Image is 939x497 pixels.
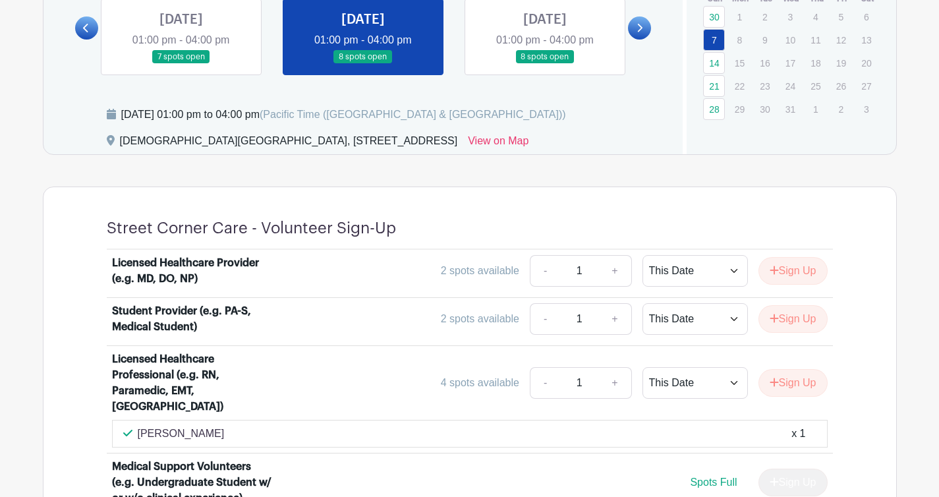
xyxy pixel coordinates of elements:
[830,7,852,27] p: 5
[703,6,725,28] a: 30
[754,99,776,119] p: 30
[780,30,801,50] p: 10
[260,109,566,120] span: (Pacific Time ([GEOGRAPHIC_DATA] & [GEOGRAPHIC_DATA]))
[830,76,852,96] p: 26
[780,7,801,27] p: 3
[598,303,631,335] a: +
[598,255,631,287] a: +
[468,133,528,154] a: View on Map
[690,477,737,488] span: Spots Full
[107,219,396,238] h4: Street Corner Care - Volunteer Sign-Up
[830,30,852,50] p: 12
[703,75,725,97] a: 21
[441,263,519,279] div: 2 spots available
[754,30,776,50] p: 9
[780,53,801,73] p: 17
[729,30,751,50] p: 8
[120,133,458,154] div: [DEMOGRAPHIC_DATA][GEOGRAPHIC_DATA], [STREET_ADDRESS]
[758,369,828,397] button: Sign Up
[112,255,275,287] div: Licensed Healthcare Provider (e.g. MD, DO, NP)
[441,375,519,391] div: 4 spots available
[830,99,852,119] p: 2
[530,367,560,399] a: -
[703,52,725,74] a: 14
[121,107,566,123] div: [DATE] 01:00 pm to 04:00 pm
[112,303,275,335] div: Student Provider (e.g. PA-S, Medical Student)
[780,76,801,96] p: 24
[758,305,828,333] button: Sign Up
[754,53,776,73] p: 16
[855,53,877,73] p: 20
[805,99,826,119] p: 1
[441,311,519,327] div: 2 spots available
[729,76,751,96] p: 22
[855,7,877,27] p: 6
[805,30,826,50] p: 11
[754,76,776,96] p: 23
[729,53,751,73] p: 15
[729,7,751,27] p: 1
[530,255,560,287] a: -
[112,351,275,415] div: Licensed Healthcare Professional (e.g. RN, Paramedic, EMT, [GEOGRAPHIC_DATA])
[758,257,828,285] button: Sign Up
[855,30,877,50] p: 13
[703,98,725,120] a: 28
[855,76,877,96] p: 27
[805,7,826,27] p: 4
[703,29,725,51] a: 7
[791,426,805,442] div: x 1
[729,99,751,119] p: 29
[754,7,776,27] p: 2
[805,53,826,73] p: 18
[855,99,877,119] p: 3
[830,53,852,73] p: 19
[805,76,826,96] p: 25
[530,303,560,335] a: -
[780,99,801,119] p: 31
[598,367,631,399] a: +
[138,426,225,442] p: [PERSON_NAME]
